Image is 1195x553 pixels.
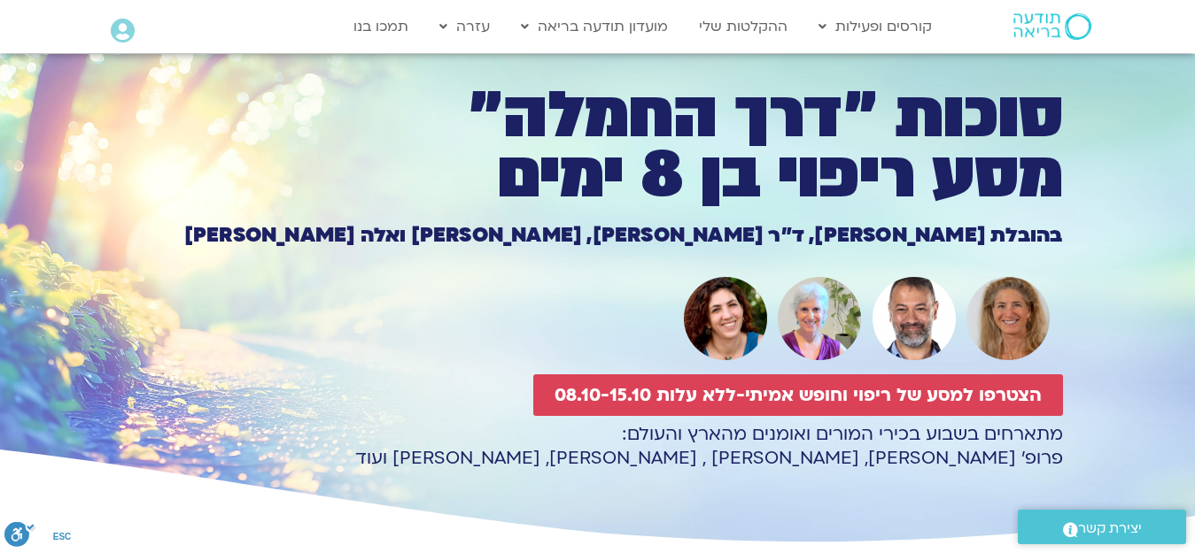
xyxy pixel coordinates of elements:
[133,422,1063,470] p: מתארחים בשבוע בכירי המורים ואומנים מהארץ והעולם: פרופ׳ [PERSON_NAME], [PERSON_NAME] , [PERSON_NAM...
[1013,13,1091,40] img: תודעה בריאה
[690,10,796,43] a: ההקלטות שלי
[533,374,1063,416] a: הצטרפו למסע של ריפוי וחופש אמיתי-ללא עלות 08.10-15.10
[133,86,1063,206] h1: סוכות ״דרך החמלה״ מסע ריפוי בן 8 ימים
[512,10,677,43] a: מועדון תודעה בריאה
[555,385,1042,405] span: הצטרפו למסע של ריפוי וחופש אמיתי-ללא עלות 08.10-15.10
[1018,510,1186,544] a: יצירת קשר
[1078,517,1142,541] span: יצירת קשר
[133,226,1063,245] h1: בהובלת [PERSON_NAME], ד״ר [PERSON_NAME], [PERSON_NAME] ואלה [PERSON_NAME]
[810,10,941,43] a: קורסים ופעילות
[431,10,499,43] a: עזרה
[345,10,417,43] a: תמכו בנו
